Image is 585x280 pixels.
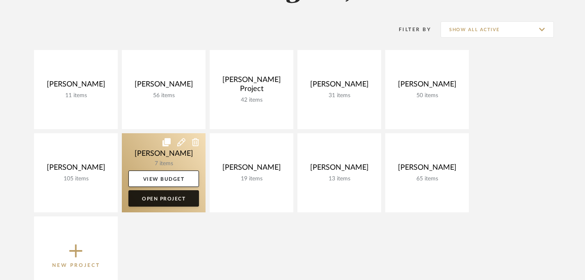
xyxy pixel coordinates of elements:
[304,175,375,182] div: 13 items
[216,75,287,97] div: [PERSON_NAME] Project
[41,175,111,182] div: 105 items
[392,163,462,175] div: [PERSON_NAME]
[41,80,111,92] div: [PERSON_NAME]
[128,80,199,92] div: [PERSON_NAME]
[41,92,111,99] div: 11 items
[304,163,375,175] div: [PERSON_NAME]
[392,92,462,99] div: 50 items
[304,80,375,92] div: [PERSON_NAME]
[216,163,287,175] div: [PERSON_NAME]
[216,97,287,104] div: 42 items
[216,175,287,182] div: 19 items
[392,175,462,182] div: 65 items
[41,163,111,175] div: [PERSON_NAME]
[128,92,199,99] div: 56 items
[304,92,375,99] div: 31 items
[392,80,462,92] div: [PERSON_NAME]
[52,261,100,269] p: New Project
[128,190,199,207] a: Open Project
[388,25,431,34] div: Filter By
[128,171,199,187] a: View Budget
